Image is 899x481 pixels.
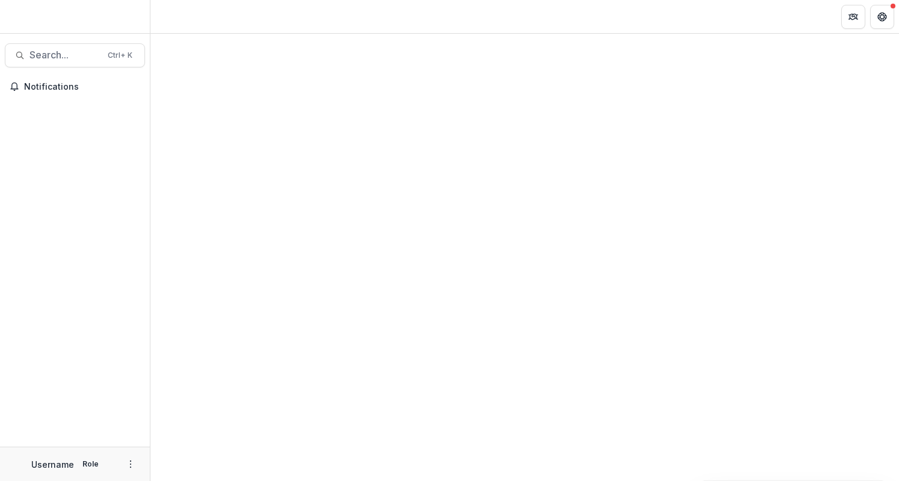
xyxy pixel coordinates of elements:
span: Notifications [24,82,140,92]
span: Search... [29,49,100,61]
button: Get Help [870,5,894,29]
button: More [123,457,138,471]
button: Partners [841,5,865,29]
button: Notifications [5,77,145,96]
button: Search... [5,43,145,67]
p: Username [31,458,74,471]
div: Ctrl + K [105,49,135,62]
p: Role [79,459,102,470]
